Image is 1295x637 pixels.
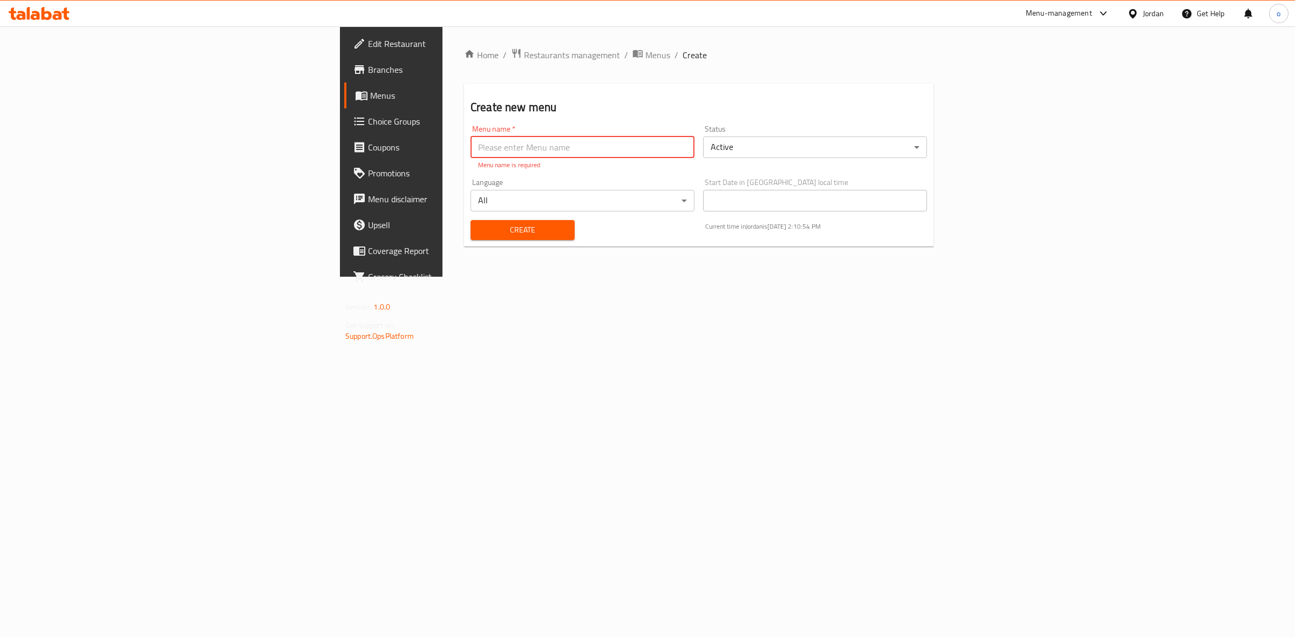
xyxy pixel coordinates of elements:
[524,49,620,61] span: Restaurants management
[674,49,678,61] li: /
[703,136,927,158] div: Active
[344,31,556,57] a: Edit Restaurant
[368,270,548,283] span: Grocery Checklist
[373,300,390,314] span: 1.0.0
[370,89,548,102] span: Menus
[479,223,566,237] span: Create
[344,160,556,186] a: Promotions
[705,222,927,231] p: Current time in Jordan is [DATE] 2:10:54 PM
[368,218,548,231] span: Upsell
[624,49,628,61] li: /
[345,329,414,343] a: Support.OpsPlatform
[344,108,556,134] a: Choice Groups
[344,264,556,290] a: Grocery Checklist
[645,49,670,61] span: Menus
[368,141,548,154] span: Coupons
[1277,8,1280,19] span: o
[344,134,556,160] a: Coupons
[368,115,548,128] span: Choice Groups
[345,300,372,314] span: Version:
[368,37,548,50] span: Edit Restaurant
[478,160,687,170] p: Menu name is required
[368,244,548,257] span: Coverage Report
[345,318,395,332] span: Get support on:
[368,167,548,180] span: Promotions
[368,63,548,76] span: Branches
[471,190,694,211] div: All
[683,49,707,61] span: Create
[344,212,556,238] a: Upsell
[344,83,556,108] a: Menus
[471,99,927,115] h2: Create new menu
[344,57,556,83] a: Branches
[464,48,933,62] nav: breadcrumb
[1143,8,1164,19] div: Jordan
[368,193,548,206] span: Menu disclaimer
[632,48,670,62] a: Menus
[471,220,575,240] button: Create
[471,136,694,158] input: Please enter Menu name
[344,238,556,264] a: Coverage Report
[344,186,556,212] a: Menu disclaimer
[1026,7,1092,20] div: Menu-management
[511,48,620,62] a: Restaurants management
